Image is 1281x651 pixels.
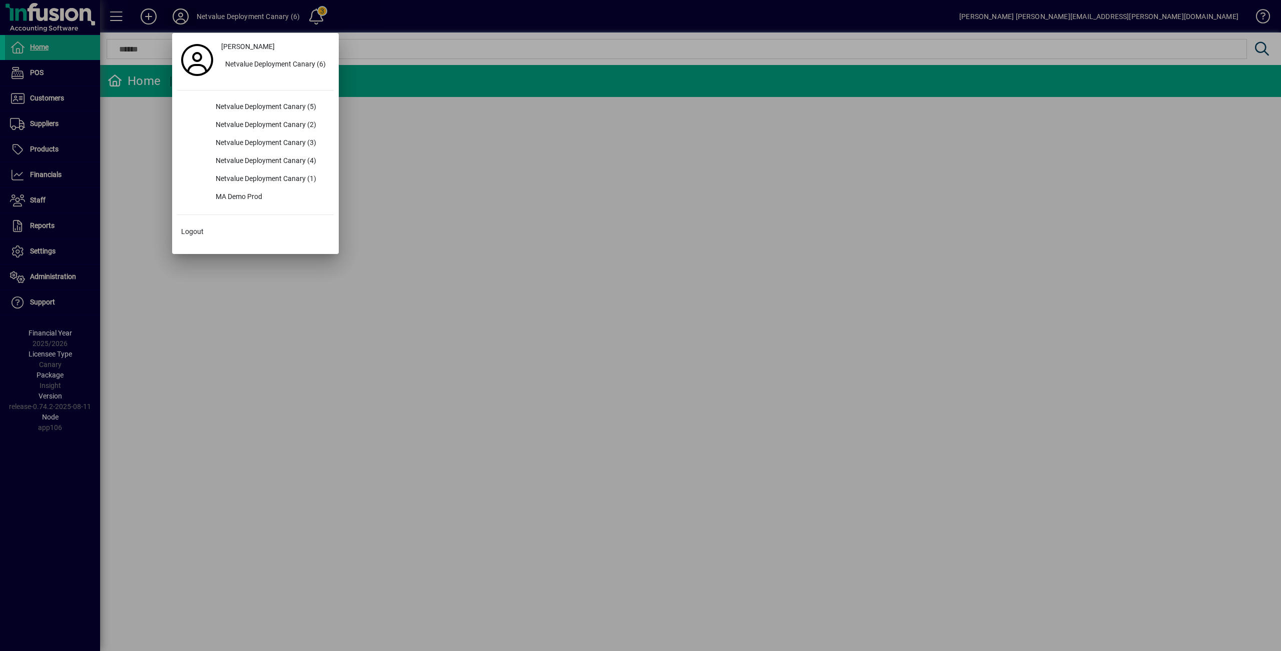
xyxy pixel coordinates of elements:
[208,170,334,188] div: Netvalue Deployment Canary (1)
[217,38,334,56] a: [PERSON_NAME]
[177,134,334,152] button: Netvalue Deployment Canary (3)
[208,116,334,134] div: Netvalue Deployment Canary (2)
[177,98,334,116] button: Netvalue Deployment Canary (5)
[177,170,334,188] button: Netvalue Deployment Canary (1)
[181,226,204,237] span: Logout
[217,56,334,74] button: Netvalue Deployment Canary (6)
[208,134,334,152] div: Netvalue Deployment Canary (3)
[208,98,334,116] div: Netvalue Deployment Canary (5)
[208,152,334,170] div: Netvalue Deployment Canary (4)
[177,223,334,241] button: Logout
[177,51,217,69] a: Profile
[177,152,334,170] button: Netvalue Deployment Canary (4)
[208,188,334,206] div: MA Demo Prod
[221,41,275,52] span: [PERSON_NAME]
[177,116,334,134] button: Netvalue Deployment Canary (2)
[177,188,334,206] button: MA Demo Prod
